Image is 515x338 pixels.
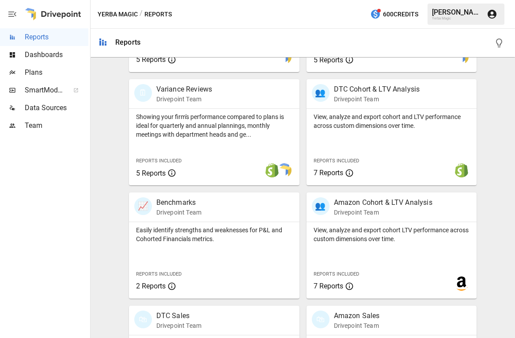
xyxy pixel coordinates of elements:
[277,163,292,177] img: smart model
[156,197,201,208] p: Benchmarks
[25,50,88,60] span: Dashboards
[115,38,140,46] div: Reports
[63,84,69,95] span: ™
[432,16,481,20] div: Yerba Magic
[136,282,166,290] span: 2 Reports
[314,226,470,243] p: View, analyze and export cohort LTV performance across custom dimensions over time.
[334,95,420,104] p: Drivepoint Team
[25,120,88,131] span: Team
[156,208,201,217] p: Drivepoint Team
[136,55,166,64] span: 5 Reports
[25,67,88,78] span: Plans
[314,56,343,64] span: 5 Reports
[334,321,380,330] p: Drivepoint Team
[134,311,152,328] div: 🛍
[334,84,420,95] p: DTC Cohort & LTV Analysis
[140,9,143,20] div: /
[454,163,469,177] img: shopify
[136,169,166,177] span: 5 Reports
[314,271,359,277] span: Reports Included
[314,282,343,290] span: 7 Reports
[156,84,212,95] p: Variance Reviews
[136,158,182,164] span: Reports Included
[334,197,432,208] p: Amazon Cohort & LTV Analysis
[314,158,359,164] span: Reports Included
[156,311,201,321] p: DTC Sales
[314,169,343,177] span: 7 Reports
[312,84,329,102] div: 👥
[136,226,292,243] p: Easily identify strengths and weaknesses for P&L and Cohorted Financials metrics.
[454,277,469,291] img: amazon
[25,103,88,113] span: Data Sources
[134,84,152,102] div: 🗓
[334,208,432,217] p: Drivepoint Team
[136,112,292,139] p: Showing your firm's performance compared to plans is ideal for quarterly and annual plannings, mo...
[156,321,201,330] p: Drivepoint Team
[432,8,481,16] div: [PERSON_NAME]
[367,6,422,23] button: 600Credits
[156,95,212,104] p: Drivepoint Team
[25,85,64,96] span: SmartModel
[136,271,182,277] span: Reports Included
[265,163,279,177] img: shopify
[334,311,380,321] p: Amazon Sales
[314,112,470,130] p: View, analyze and export cohort and LTV performance across custom dimensions over time.
[383,9,418,20] span: 600 Credits
[25,32,88,42] span: Reports
[312,311,329,328] div: 🛍
[98,9,138,20] button: Yerba Magic
[312,197,329,215] div: 👥
[134,197,152,215] div: 📈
